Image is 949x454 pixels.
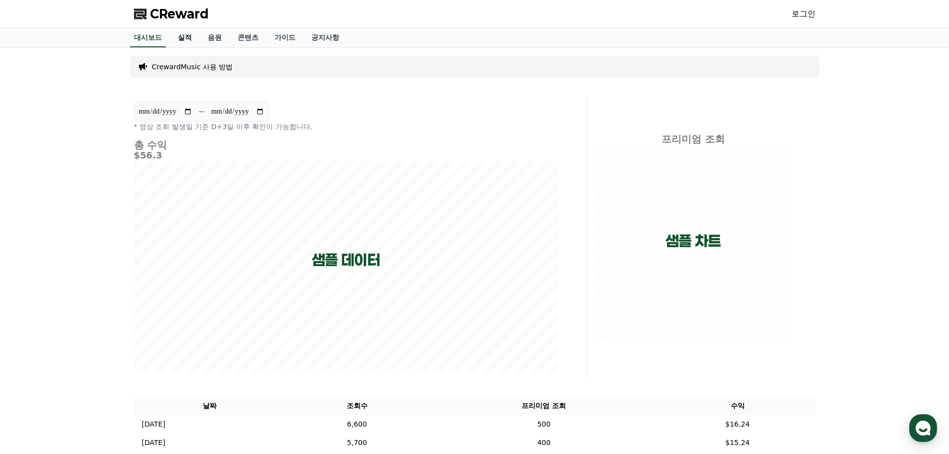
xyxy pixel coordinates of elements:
p: [DATE] [142,438,165,448]
h4: 프리미엄 조회 [595,134,792,145]
p: ~ [198,106,205,118]
th: 프리미엄 조회 [428,397,660,415]
th: 날짜 [134,397,286,415]
th: 수익 [660,397,815,415]
a: 콘텐츠 [230,28,267,47]
td: $16.24 [660,415,815,434]
span: 설정 [154,331,166,339]
span: CReward [150,6,209,22]
p: * 영상 조회 발생일 기준 D+3일 이후 확인이 가능합니다. [134,122,558,132]
span: 대화 [91,331,103,339]
td: 5,700 [286,434,428,452]
a: 로그인 [792,8,815,20]
td: 500 [428,415,660,434]
h4: 총 수익 [134,140,558,151]
a: 공지사항 [303,28,347,47]
a: 가이드 [267,28,303,47]
a: 홈 [3,316,66,341]
a: 대시보드 [130,28,166,47]
a: CrewardMusic 사용 방법 [152,62,233,72]
a: 대화 [66,316,129,341]
p: 샘플 차트 [666,232,721,250]
a: 실적 [170,28,200,47]
td: 400 [428,434,660,452]
td: $15.24 [660,434,815,452]
th: 조회수 [286,397,428,415]
h5: $56.3 [134,151,558,160]
a: CReward [134,6,209,22]
td: 6,600 [286,415,428,434]
p: 샘플 데이터 [312,251,380,269]
p: [DATE] [142,419,165,430]
span: 홈 [31,331,37,339]
a: 음원 [200,28,230,47]
a: 설정 [129,316,191,341]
